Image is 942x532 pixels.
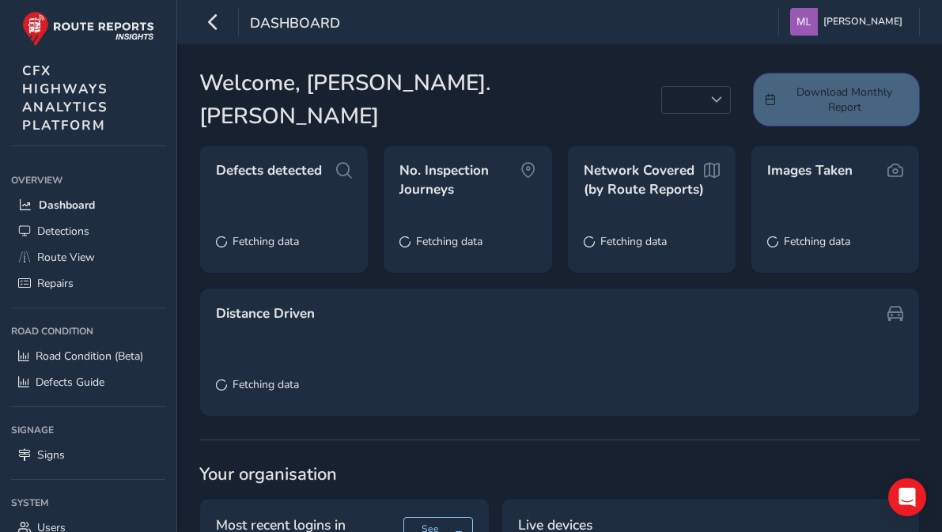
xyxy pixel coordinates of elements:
[584,161,704,198] span: Network Covered (by Route Reports)
[790,8,818,36] img: diamond-layout
[399,161,520,198] span: No. Inspection Journeys
[36,349,143,364] span: Road Condition (Beta)
[11,218,165,244] a: Detections
[216,304,315,323] span: Distance Driven
[250,13,340,36] span: Dashboard
[39,198,95,213] span: Dashboard
[416,234,482,249] span: Fetching data
[767,161,853,180] span: Images Taken
[11,168,165,192] div: Overview
[233,234,299,249] span: Fetching data
[790,8,908,36] button: [PERSON_NAME]
[11,343,165,369] a: Road Condition (Beta)
[216,161,322,180] span: Defects detected
[199,66,661,133] span: Welcome, [PERSON_NAME].[PERSON_NAME]
[888,478,926,516] div: Open Intercom Messenger
[600,234,667,249] span: Fetching data
[37,447,65,462] span: Signs
[11,491,165,515] div: System
[823,8,902,36] span: [PERSON_NAME]
[22,62,108,134] span: CFX HIGHWAYS ANALYTICS PLATFORM
[37,276,74,291] span: Repairs
[233,377,299,392] span: Fetching data
[11,442,165,468] a: Signs
[11,192,165,218] a: Dashboard
[11,270,165,296] a: Repairs
[11,418,165,442] div: Signage
[784,234,850,249] span: Fetching data
[36,375,104,390] span: Defects Guide
[37,250,95,265] span: Route View
[37,224,89,239] span: Detections
[11,369,165,395] a: Defects Guide
[11,244,165,270] a: Route View
[22,11,154,47] img: rr logo
[11,319,165,343] div: Road Condition
[199,462,920,486] span: Your organisation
